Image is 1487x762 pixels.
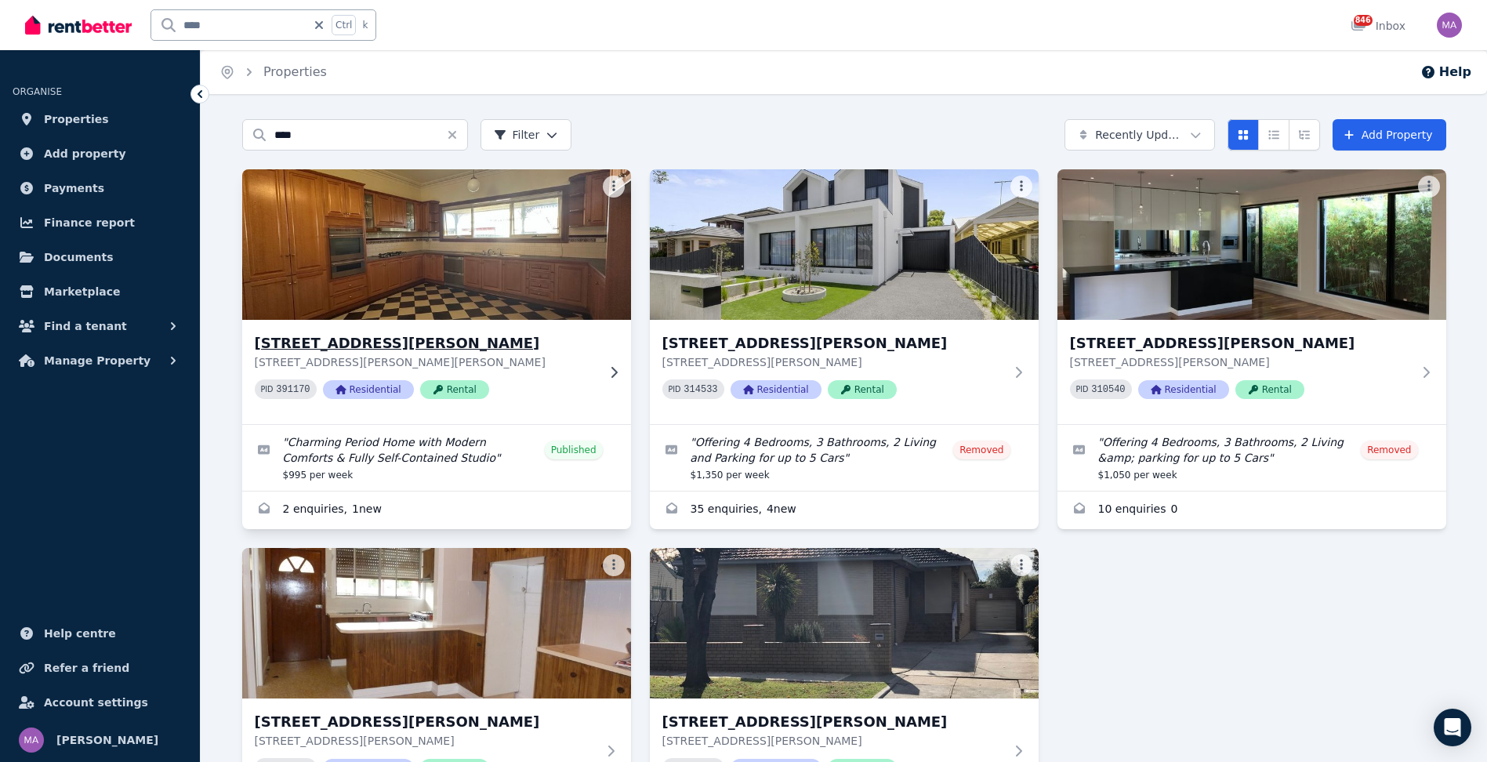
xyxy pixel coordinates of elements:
a: Edit listing: Offering 4 Bedrooms, 3 Bathrooms, 2 Living &amp; parking for up to 5 Cars [1057,425,1446,491]
h3: [STREET_ADDRESS][PERSON_NAME] [662,711,1004,733]
p: [STREET_ADDRESS][PERSON_NAME] [255,733,597,749]
a: Marketplace [13,276,187,307]
img: 36 Mary Street, Spotswood [650,169,1039,320]
a: Account settings [13,687,187,718]
small: PID [669,385,681,394]
img: RentBetter [25,13,132,37]
h3: [STREET_ADDRESS][PERSON_NAME] [255,332,597,354]
img: 37 Mary St, Spotswood [232,165,640,324]
a: Finance report [13,207,187,238]
span: ORGANISE [13,86,62,97]
span: Recently Updated [1095,127,1184,143]
img: 42 Mary Street, Spotswood [650,548,1039,698]
img: Marc Angelone [19,728,44,753]
a: Add property [13,138,187,169]
a: Enquiries for 28A Mary Street, Spotswood [1057,492,1446,529]
button: Clear search [446,119,468,151]
a: 28A Mary Street, Spotswood[STREET_ADDRESS][PERSON_NAME][STREET_ADDRESS][PERSON_NAME]PID 310540Res... [1057,169,1446,424]
button: Help [1420,63,1471,82]
span: Rental [828,380,897,399]
p: [STREET_ADDRESS][PERSON_NAME] [662,354,1004,370]
button: Card view [1228,119,1259,151]
span: Residential [731,380,821,399]
span: k [362,19,368,31]
p: [STREET_ADDRESS][PERSON_NAME][PERSON_NAME] [255,354,597,370]
span: Filter [494,127,540,143]
span: Rental [1235,380,1304,399]
code: 310540 [1091,384,1125,395]
button: More options [1010,554,1032,576]
button: Recently Updated [1064,119,1215,151]
a: Add Property [1333,119,1446,151]
code: 391170 [276,384,310,395]
button: Manage Property [13,345,187,376]
a: Edit listing: Charming Period Home with Modern Comforts & Fully Self-Contained Studio [242,425,631,491]
a: Payments [13,172,187,204]
span: Ctrl [332,15,356,35]
span: Rental [420,380,489,399]
button: More options [1418,176,1440,198]
span: Properties [44,110,109,129]
a: 37 Mary St, Spotswood[STREET_ADDRESS][PERSON_NAME][STREET_ADDRESS][PERSON_NAME][PERSON_NAME]PID 3... [242,169,631,424]
small: PID [1076,385,1089,394]
a: Edit listing: Offering 4 Bedrooms, 3 Bathrooms, 2 Living and Parking for up to 5 Cars [650,425,1039,491]
a: Documents [13,241,187,273]
span: Find a tenant [44,317,127,336]
div: View options [1228,119,1320,151]
span: [PERSON_NAME] [56,731,158,749]
span: Add property [44,144,126,163]
a: Refer a friend [13,652,187,684]
span: Help centre [44,624,116,643]
span: Refer a friend [44,659,129,677]
h3: [STREET_ADDRESS][PERSON_NAME] [255,711,597,733]
span: 846 [1354,15,1373,26]
button: More options [1010,176,1032,198]
span: Account settings [44,693,148,712]
button: More options [603,554,625,576]
h3: [STREET_ADDRESS][PERSON_NAME] [1070,332,1412,354]
span: Manage Property [44,351,151,370]
a: Properties [263,64,327,79]
small: PID [261,385,274,394]
button: More options [603,176,625,198]
button: Expanded list view [1289,119,1320,151]
a: Help centre [13,618,187,649]
button: Filter [481,119,572,151]
span: Residential [323,380,414,399]
code: 314533 [684,384,717,395]
button: Find a tenant [13,310,187,342]
a: Enquiries for 37 Mary St, Spotswood [242,492,631,529]
div: Open Intercom Messenger [1434,709,1471,746]
p: [STREET_ADDRESS][PERSON_NAME] [662,733,1004,749]
div: Inbox [1351,18,1405,34]
span: Documents [44,248,114,267]
h3: [STREET_ADDRESS][PERSON_NAME] [662,332,1004,354]
a: Properties [13,103,187,135]
p: [STREET_ADDRESS][PERSON_NAME] [1070,354,1412,370]
img: 1 Mary Street, Footscray [242,548,631,698]
span: Finance report [44,213,135,232]
span: Residential [1138,380,1229,399]
a: 36 Mary Street, Spotswood[STREET_ADDRESS][PERSON_NAME][STREET_ADDRESS][PERSON_NAME]PID 314533Resi... [650,169,1039,424]
span: Marketplace [44,282,120,301]
button: Compact list view [1258,119,1289,151]
nav: Breadcrumb [201,50,346,94]
img: Marc Angelone [1437,13,1462,38]
img: 28A Mary Street, Spotswood [1057,169,1446,320]
span: Payments [44,179,104,198]
a: Enquiries for 36 Mary Street, Spotswood [650,492,1039,529]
